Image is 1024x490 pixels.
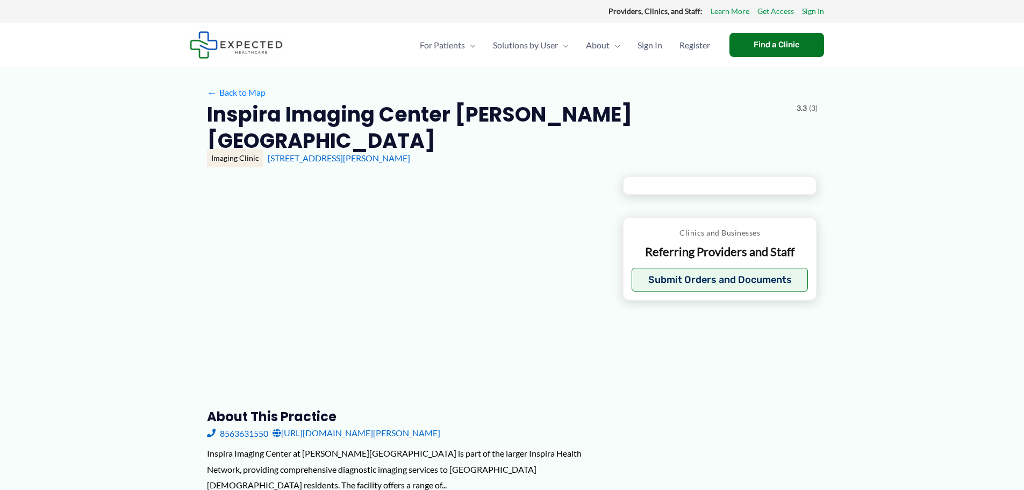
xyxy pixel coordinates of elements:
[207,408,605,425] h3: About this practice
[577,26,629,64] a: AboutMenu Toggle
[190,31,283,59] img: Expected Healthcare Logo - side, dark font, small
[207,87,217,97] span: ←
[207,101,788,154] h2: Inspira Imaging Center [PERSON_NAME][GEOGRAPHIC_DATA]
[729,33,824,57] a: Find a Clinic
[632,244,808,260] p: Referring Providers and Staff
[420,26,465,64] span: For Patients
[608,6,703,16] strong: Providers, Clinics, and Staff:
[757,4,794,18] a: Get Access
[273,425,440,441] a: [URL][DOMAIN_NAME][PERSON_NAME]
[411,26,484,64] a: For PatientsMenu Toggle
[558,26,569,64] span: Menu Toggle
[638,26,662,64] span: Sign In
[632,268,808,292] button: Submit Orders and Documents
[586,26,610,64] span: About
[629,26,671,64] a: Sign In
[411,26,719,64] nav: Primary Site Navigation
[809,101,818,115] span: (3)
[711,4,749,18] a: Learn More
[632,226,808,240] p: Clinics and Businesses
[484,26,577,64] a: Solutions by UserMenu Toggle
[493,26,558,64] span: Solutions by User
[465,26,476,64] span: Menu Toggle
[207,425,268,441] a: 8563631550
[802,4,824,18] a: Sign In
[610,26,620,64] span: Menu Toggle
[797,101,807,115] span: 3.3
[207,149,263,167] div: Imaging Clinic
[671,26,719,64] a: Register
[207,84,266,101] a: ←Back to Map
[679,26,710,64] span: Register
[268,153,410,163] a: [STREET_ADDRESS][PERSON_NAME]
